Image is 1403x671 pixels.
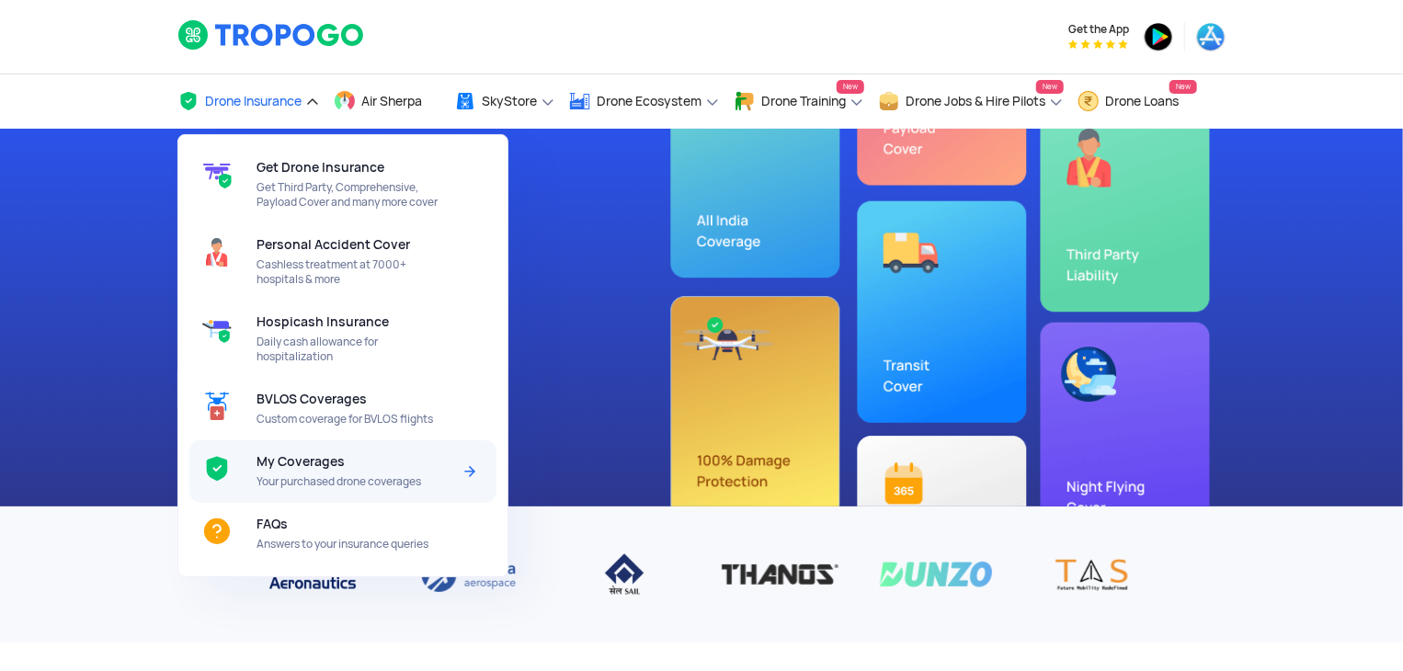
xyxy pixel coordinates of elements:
span: Air Sherpa [361,94,422,108]
span: Daily cash allowance for hospitalization [257,335,451,364]
span: Cashless treatment at 7000+ hospitals & more [257,257,451,287]
span: New [1169,80,1197,94]
span: FAQs [257,517,288,531]
a: Drone TrainingNew [734,74,864,129]
img: ic_appstore.png [1196,22,1226,51]
img: ic_BVLOS%20Coverages.svg [202,392,232,421]
span: Drone Insurance [205,94,302,108]
span: Custom coverage for BVLOS flights [257,412,451,426]
img: IISCO Steel Plant [560,552,689,597]
img: ic_pacover_header.svg [202,237,232,267]
img: get-drone-insurance.svg [202,160,232,189]
img: App Raking [1068,40,1128,49]
img: Dunzo [872,552,1000,597]
img: ic_FAQs.svg [202,517,232,546]
span: Answers to your insurance queries [257,537,451,552]
img: Thanos Technologies [716,552,845,597]
a: SkyStore [454,74,555,129]
img: Arrow [459,461,481,483]
img: ic_mycoverage.svg [202,454,232,483]
img: TAS [1028,552,1157,597]
a: Drone Ecosystem [569,74,720,129]
span: Drone Jobs & Hire Pilots [906,94,1045,108]
span: Drone Ecosystem [597,94,701,108]
span: My Coverages [257,454,345,469]
span: Hospicash Insurance [257,314,389,329]
span: BVLOS Coverages [257,392,367,406]
img: ic_playstore.png [1144,22,1173,51]
img: ic_hospicash.svg [202,314,232,344]
span: SkyStore [482,94,537,108]
span: Get Drone Insurance [257,160,384,175]
span: Drone Loans [1105,94,1179,108]
span: New [1036,80,1064,94]
a: Air Sherpa [334,74,440,129]
a: Personal Accident CoverCashless treatment at 7000+ hospitals & more [189,223,496,301]
span: New [837,80,864,94]
span: Personal Accident Cover [257,237,410,252]
a: Drone Jobs & Hire PilotsNew [878,74,1064,129]
img: logoHeader.svg [177,19,366,51]
span: Get Third Party, Comprehensive, Payload Cover and many more cover [257,180,451,210]
a: Drone Insurance [177,74,320,129]
a: Drone LoansNew [1078,74,1197,129]
span: Get the App [1068,22,1129,37]
span: Drone Training [761,94,846,108]
a: Hospicash InsuranceDaily cash allowance for hospitalization [189,301,496,378]
a: BVLOS CoveragesCustom coverage for BVLOS flights [189,378,496,440]
span: Your purchased drone coverages [257,474,451,489]
a: Get Drone InsuranceGet Third Party, Comprehensive, Payload Cover and many more cover [189,146,496,223]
